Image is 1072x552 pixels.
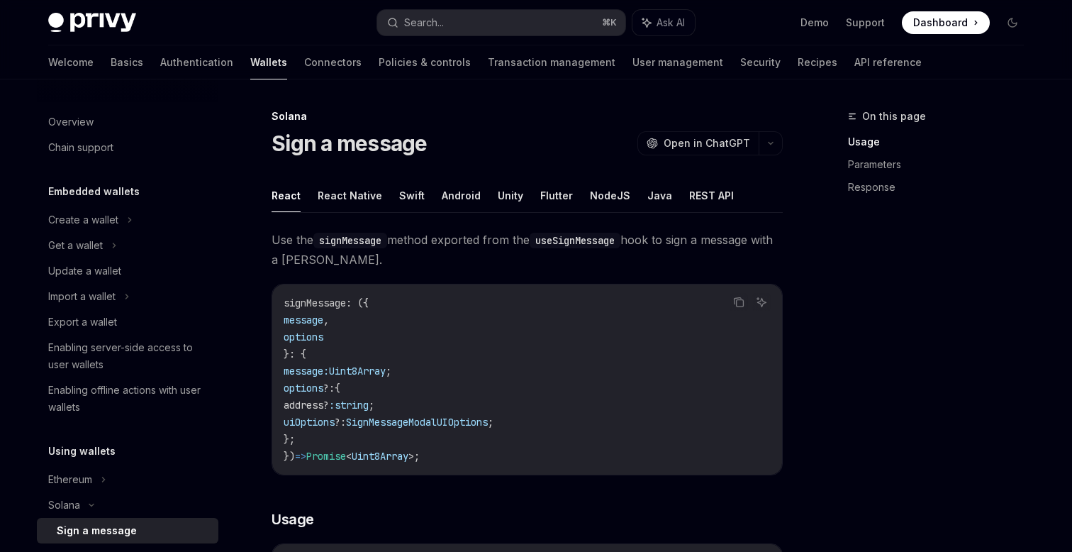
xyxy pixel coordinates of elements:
a: Dashboard [902,11,990,34]
h1: Sign a message [272,131,428,156]
a: Authentication [160,45,233,79]
a: Support [846,16,885,30]
button: React Native [318,179,382,212]
span: ⌘ K [602,17,617,28]
span: options [284,331,323,343]
span: address? [284,399,329,412]
span: uiOptions [284,416,335,429]
a: Welcome [48,45,94,79]
a: Demo [800,16,829,30]
button: Ask AI [752,293,771,311]
a: Usage [848,131,1035,153]
div: Enabling server-side access to user wallets [48,339,210,373]
div: Sign a message [57,522,137,539]
button: Copy the contents from the code block [730,293,748,311]
a: Sign a message [37,518,218,543]
span: Use the method exported from the hook to sign a message with a [PERSON_NAME]. [272,230,783,270]
code: signMessage [313,233,387,248]
button: Flutter [540,179,573,212]
a: Connectors [304,45,362,79]
span: Uint8Array [352,450,408,463]
a: Transaction management [488,45,615,79]
a: Response [848,176,1035,199]
a: Parameters [848,153,1035,176]
h5: Embedded wallets [48,183,140,200]
span: On this page [862,108,926,125]
span: string [335,399,369,412]
a: Wallets [250,45,287,79]
span: : ({ [346,297,369,309]
h5: Using wallets [48,443,116,460]
span: SignMessageModalUIOptions [346,416,488,429]
span: ?: [335,416,346,429]
span: ; [386,365,391,377]
span: Dashboard [913,16,968,30]
button: Search...⌘K [377,10,625,35]
div: Search... [404,14,444,31]
span: < [346,450,352,463]
span: ; [369,399,374,412]
button: Open in ChatGPT [637,131,759,155]
a: Overview [37,109,218,135]
div: Solana [48,497,80,514]
a: Enabling offline actions with user wallets [37,377,218,420]
div: Overview [48,114,94,131]
button: Unity [498,179,523,212]
span: signMessage [284,297,346,309]
span: }: { [284,348,306,360]
a: Security [740,45,781,79]
span: , [323,314,329,326]
div: Solana [272,109,783,123]
span: Promise [306,450,346,463]
div: Create a wallet [48,211,118,228]
div: Ethereum [48,471,92,488]
span: Usage [272,509,314,529]
button: React [272,179,301,212]
div: Export a wallet [48,314,117,331]
div: Update a wallet [48,263,121,280]
a: Export a wallet [37,309,218,335]
a: Basics [111,45,143,79]
button: Android [442,179,481,212]
a: Update a wallet [37,258,218,284]
span: { [335,382,340,394]
button: Swift [399,179,425,212]
span: ; [488,416,493,429]
img: dark logo [48,13,136,33]
button: REST API [689,179,734,212]
span: ?: [323,382,335,394]
span: ; [414,450,420,463]
span: Ask AI [657,16,685,30]
a: Enabling server-side access to user wallets [37,335,218,377]
button: NodeJS [590,179,630,212]
a: User management [632,45,723,79]
span: message: [284,365,329,377]
div: Chain support [48,139,113,156]
span: options [284,382,323,394]
code: useSignMessage [530,233,620,248]
span: Open in ChatGPT [664,136,750,150]
button: Java [647,179,672,212]
div: Import a wallet [48,288,116,305]
span: }; [284,433,295,446]
div: Enabling offline actions with user wallets [48,382,210,416]
a: Recipes [798,45,837,79]
button: Toggle dark mode [1001,11,1024,34]
a: API reference [854,45,922,79]
div: Get a wallet [48,237,103,254]
a: Policies & controls [379,45,471,79]
span: : [329,399,335,412]
a: Chain support [37,135,218,160]
span: }) [284,450,295,463]
button: Ask AI [632,10,695,35]
span: => [295,450,306,463]
span: Uint8Array [329,365,386,377]
span: message [284,314,323,326]
span: > [408,450,414,463]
